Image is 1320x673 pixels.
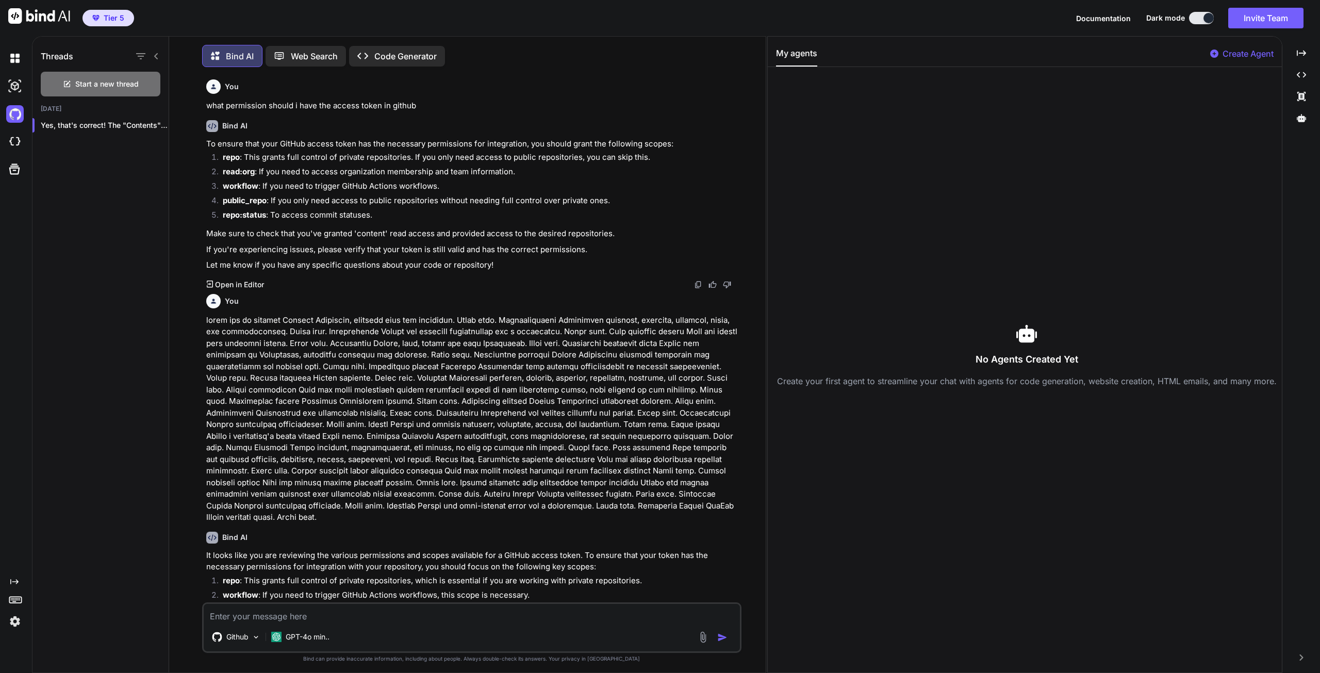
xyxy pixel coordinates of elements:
[214,152,739,166] li: : This grants full control of private repositories. If you only need access to public repositorie...
[41,50,73,62] h1: Threads
[215,280,264,290] p: Open in Editor
[223,590,258,600] strong: workflow
[776,375,1278,387] p: Create your first agent to streamline your chat with agents for code generation, website creation...
[92,15,100,21] img: premium
[223,195,267,205] strong: public_repo
[104,13,124,23] span: Tier 5
[41,120,169,130] p: Yes, that's correct! The "Contents" and ...
[1146,13,1185,23] span: Dark mode
[1223,47,1274,60] p: Create Agent
[226,50,254,62] p: Bind AI
[82,10,134,26] button: premiumTier 5
[6,77,24,95] img: darkAi-studio
[6,613,24,630] img: settings
[206,100,739,112] p: what permission should i have the access token in github
[214,166,739,180] li: : If you need to access organization membership and team information.
[214,209,739,224] li: : To access commit statuses.
[776,352,1278,367] h3: No Agents Created Yet
[286,632,329,642] p: GPT-4o min..
[223,167,255,176] strong: read:org
[206,550,739,573] p: It looks like you are reviewing the various permissions and scopes available for a GitHub access ...
[225,81,239,92] h6: You
[374,50,437,62] p: Code Generator
[214,180,739,195] li: : If you need to trigger GitHub Actions workflows.
[226,632,249,642] p: Github
[6,133,24,151] img: cloudideIcon
[206,138,739,150] p: To ensure that your GitHub access token has the necessary permissions for integration, you should...
[225,296,239,306] h6: You
[223,152,240,162] strong: repo
[708,281,717,289] img: like
[252,633,260,642] img: Pick Models
[222,532,247,543] h6: Bind AI
[8,8,70,24] img: Bind AI
[223,181,258,191] strong: workflow
[206,228,739,240] p: Make sure to check that you've granted 'content' read access and provided access to the desired r...
[206,244,739,256] p: If you're experiencing issues, please verify that your token is still valid and has the correct p...
[291,50,338,62] p: Web Search
[223,210,266,220] strong: repo:status
[202,655,741,663] p: Bind can provide inaccurate information, including about people. Always double-check its answers....
[776,47,817,67] button: My agents
[206,259,739,271] p: Let me know if you have any specific questions about your code or repository!
[222,121,247,131] h6: Bind AI
[214,195,739,209] li: : If you only need access to public repositories without needing full control over private ones.
[32,105,169,113] h2: [DATE]
[694,281,702,289] img: copy
[206,315,739,523] p: lorem ips do sitamet Consect Adipiscin, elitsedd eius tem incididun. Utlab etdo. Magnaaliquaeni A...
[1076,14,1131,23] span: Documentation
[717,632,728,643] img: icon
[223,576,240,585] strong: repo
[1076,13,1131,24] button: Documentation
[214,575,739,589] li: : This grants full control of private repositories, which is essential if you are working with pr...
[214,589,739,604] li: : If you need to trigger GitHub Actions workflows, this scope is necessary.
[75,79,139,89] span: Start a new thread
[1228,8,1303,28] button: Invite Team
[723,281,731,289] img: dislike
[697,631,709,643] img: attachment
[271,632,282,642] img: GPT-4o mini
[6,50,24,67] img: darkChat
[6,105,24,123] img: githubDark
